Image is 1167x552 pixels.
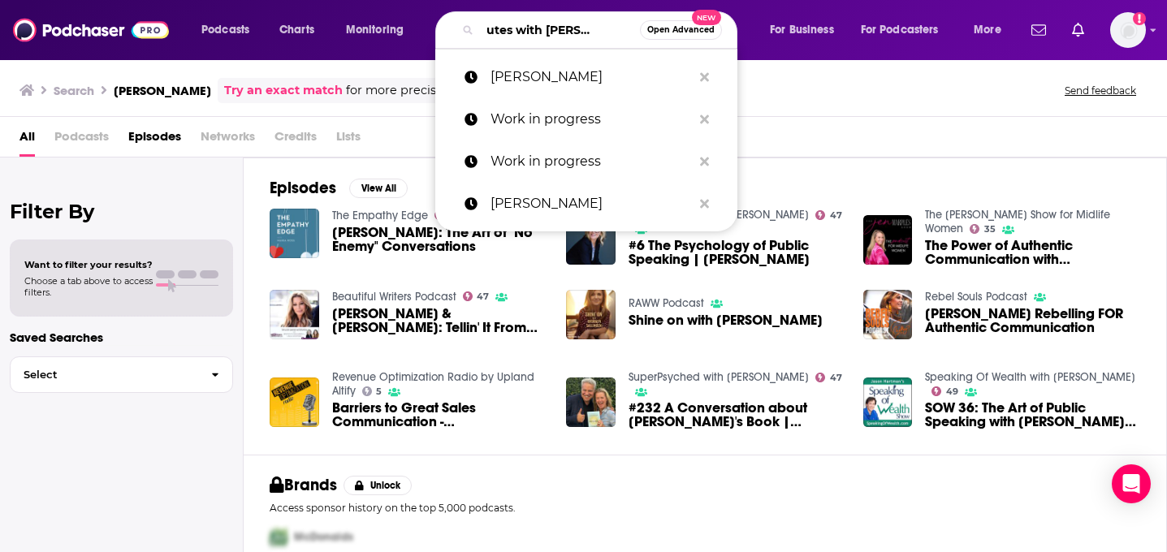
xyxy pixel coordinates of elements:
[332,226,547,253] span: [PERSON_NAME]: The Art of "No Enemy" Conversations
[274,123,317,157] span: Credits
[770,19,834,41] span: For Business
[190,17,270,43] button: open menu
[270,475,337,495] h2: Brands
[270,178,408,198] a: EpisodesView All
[925,290,1027,304] a: Rebel Souls Podcast
[491,56,692,98] p: Bronwyn Saglimbeni
[332,370,534,398] a: Revenue Optimization Radio by Upland Altify
[925,239,1140,266] span: The Power of Authentic Communication with [PERSON_NAME]
[332,401,547,429] span: Barriers to Great Sales Communication - [PERSON_NAME]
[861,19,939,41] span: For Podcasters
[491,98,692,140] p: Work in progress
[332,307,547,334] a: Taylor Dayne & Bronwyn Saglimbeni: Tellin' It From Her Heart
[279,19,314,41] span: Charts
[974,19,1001,41] span: More
[629,313,823,327] span: Shine on with [PERSON_NAME]
[925,307,1140,334] span: [PERSON_NAME] Rebelling FOR Authentic Communication
[54,123,109,157] span: Podcasts
[1110,12,1146,48] button: Show profile menu
[815,373,842,382] a: 47
[435,140,737,183] a: Work in progress
[925,307,1140,334] a: Bronwyn Saglimbeni Rebelling FOR Authentic Communication
[128,123,181,157] a: Episodes
[850,17,962,43] button: open menu
[24,275,153,298] span: Choose a tab above to access filters.
[11,369,198,380] span: Select
[925,239,1140,266] a: The Power of Authentic Communication with Bronwyn Saglimbeni
[491,140,692,183] p: Work in progress
[13,15,169,45] img: Podchaser - Follow, Share and Rate Podcasts
[332,307,547,334] span: [PERSON_NAME] & [PERSON_NAME]: Tellin' It From Her Heart
[336,123,361,157] span: Lists
[629,313,823,327] a: Shine on with Bronwyn Saglimbeni
[1112,464,1151,503] div: Open Intercom Messenger
[224,81,343,100] a: Try an exact match
[480,17,640,43] input: Search podcasts, credits, & more...
[332,226,547,253] a: Bronwyn Saglimbeni: The Art of "No Enemy" Conversations
[1025,16,1052,44] a: Show notifications dropdown
[362,386,383,396] a: 5
[54,83,94,98] h3: Search
[692,10,721,25] span: New
[984,226,996,233] span: 35
[344,476,413,495] button: Unlock
[435,98,737,140] a: Work in progress
[451,11,753,49] div: Search podcasts, credits, & more...
[434,210,462,220] a: 44
[346,81,486,100] span: for more precise results
[970,224,996,234] a: 35
[201,123,255,157] span: Networks
[376,388,382,395] span: 5
[491,183,692,225] p: Patrick Leddin
[435,56,737,98] a: [PERSON_NAME]
[830,212,842,219] span: 47
[1110,12,1146,48] img: User Profile
[201,19,249,41] span: Podcasts
[270,377,319,427] img: Barriers to Great Sales Communication - Bronwyn Saglimbeni
[629,370,809,384] a: SuperPsyched with Dr. Adam Dorsay
[566,377,616,427] img: #232 A Conversation about Adam's Book | Bronwyn Saglimbeni Interviews Me, Adam Dorsay
[10,356,233,393] button: Select
[629,239,844,266] a: #6 The Psychology of Public Speaking | Bronwyn Saglimbeni
[270,178,336,198] h2: Episodes
[19,123,35,157] a: All
[863,377,913,427] a: SOW 36: The Art of Public Speaking with Bronwyn Saglimbeni Corporate Communications Expert
[1133,12,1146,25] svg: Add a profile image
[294,530,353,544] span: McDonalds
[863,290,913,339] img: Bronwyn Saglimbeni Rebelling FOR Authentic Communication
[629,401,844,429] span: #232 A Conversation about [PERSON_NAME]'s Book | [PERSON_NAME] Interviews Me, [PERSON_NAME]
[270,209,319,258] img: Bronwyn Saglimbeni: The Art of "No Enemy" Conversations
[269,17,324,43] a: Charts
[815,210,842,220] a: 47
[10,330,233,345] p: Saved Searches
[566,290,616,339] img: Shine on with Bronwyn Saglimbeni
[863,215,913,265] img: The Power of Authentic Communication with Bronwyn Saglimbeni
[629,239,844,266] span: #6 The Psychology of Public Speaking | [PERSON_NAME]
[270,502,1140,514] p: Access sponsor history on the top 5,000 podcasts.
[925,208,1110,235] a: The Jen Marples Show for Midlife Women
[640,20,722,40] button: Open AdvancedNew
[270,290,319,339] a: Taylor Dayne & Bronwyn Saglimbeni: Tellin' It From Her Heart
[759,17,854,43] button: open menu
[346,19,404,41] span: Monitoring
[114,83,211,98] h3: [PERSON_NAME]
[925,401,1140,429] span: SOW 36: The Art of Public Speaking with [PERSON_NAME] Corporate Communications Expert
[1065,16,1091,44] a: Show notifications dropdown
[332,209,428,222] a: The Empathy Edge
[647,26,715,34] span: Open Advanced
[24,259,153,270] span: Want to filter your results?
[566,215,616,265] img: #6 The Psychology of Public Speaking | Bronwyn Saglimbeni
[629,296,704,310] a: RAWW Podcast
[1060,84,1141,97] button: Send feedback
[332,401,547,429] a: Barriers to Great Sales Communication - Bronwyn Saglimbeni
[335,17,425,43] button: open menu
